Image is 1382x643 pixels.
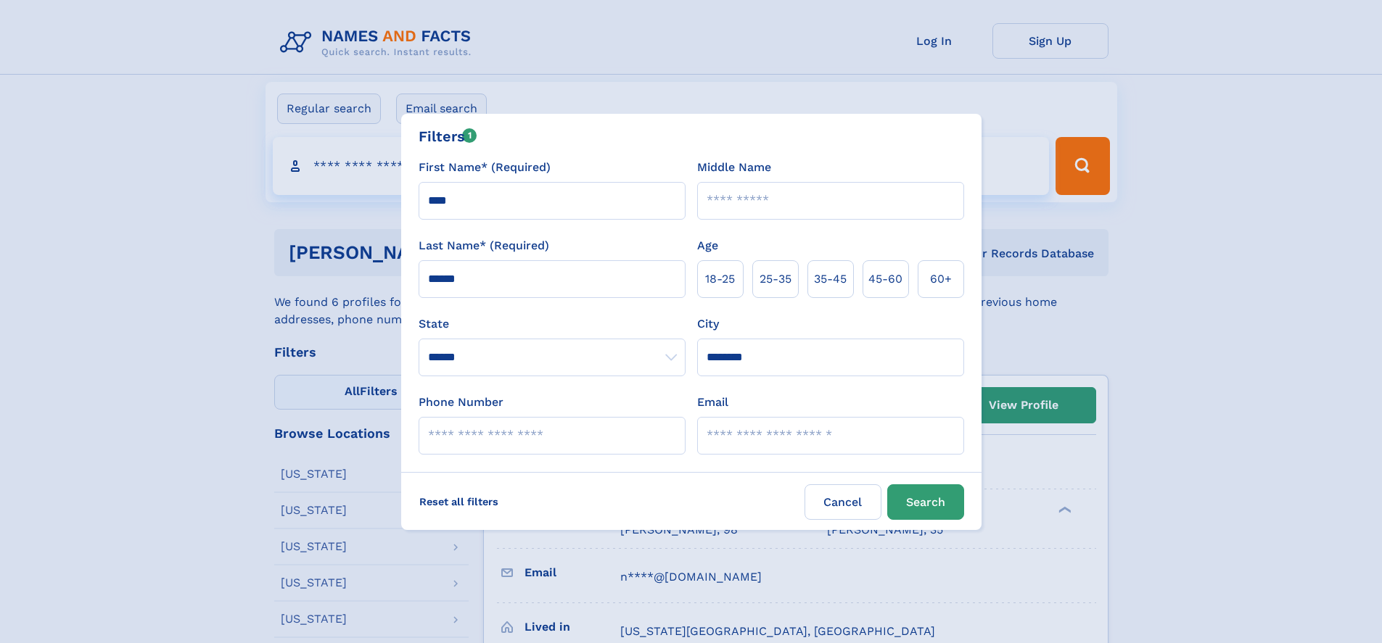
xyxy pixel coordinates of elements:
[930,270,952,288] span: 60+
[419,159,551,176] label: First Name* (Required)
[419,394,503,411] label: Phone Number
[697,159,771,176] label: Middle Name
[887,484,964,520] button: Search
[410,484,508,519] label: Reset all filters
[805,484,881,520] label: Cancel
[760,270,791,288] span: 25‑35
[419,315,686,333] label: State
[868,270,902,288] span: 45‑60
[697,315,719,333] label: City
[419,237,549,254] label: Last Name* (Required)
[697,394,728,411] label: Email
[814,270,847,288] span: 35‑45
[697,237,718,254] label: Age
[705,270,735,288] span: 18‑25
[419,125,477,147] div: Filters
